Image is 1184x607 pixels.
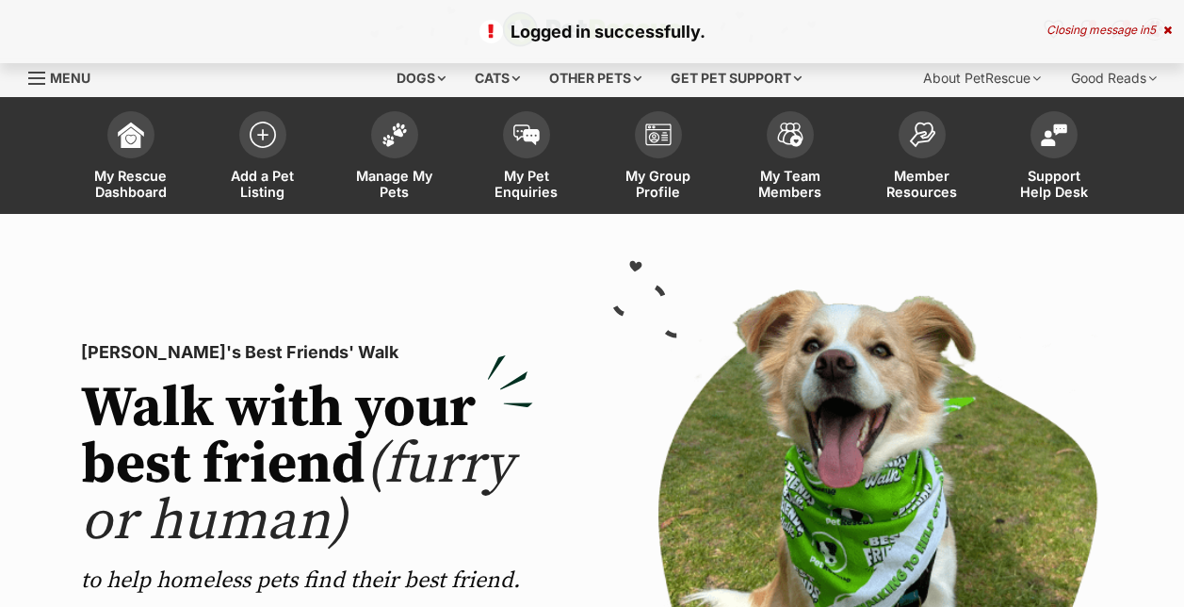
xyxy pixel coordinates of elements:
[616,168,701,200] span: My Group Profile
[484,168,569,200] span: My Pet Enquiries
[724,102,856,214] a: My Team Members
[909,122,935,147] img: member-resources-icon-8e73f808a243e03378d46382f2149f9095a855e16c252ad45f914b54edf8863c.svg
[81,566,533,596] p: to help homeless pets find their best friend.
[383,59,459,97] div: Dogs
[329,102,461,214] a: Manage My Pets
[536,59,655,97] div: Other pets
[462,59,533,97] div: Cats
[381,123,408,147] img: manage-my-pets-icon-02211641906a0b7f246fdf0571729dbe1e7629f14944591b6c1af311fb30b64b.svg
[250,122,276,148] img: add-pet-listing-icon-0afa8454b4691262ce3f59096e99ab1cd57d4a30225e0717b998d2c9b9846f56.svg
[910,59,1054,97] div: About PetRescue
[81,381,533,550] h2: Walk with your best friend
[197,102,329,214] a: Add a Pet Listing
[748,168,833,200] span: My Team Members
[81,430,513,557] span: (furry or human)
[81,339,533,366] p: [PERSON_NAME]'s Best Friends' Walk
[1041,123,1067,146] img: help-desk-icon-fdf02630f3aa405de69fd3d07c3f3aa587a6932b1a1747fa1d2bba05be0121f9.svg
[118,122,144,148] img: dashboard-icon-eb2f2d2d3e046f16d808141f083e7271f6b2e854fb5c12c21221c1fb7104beca.svg
[777,123,803,147] img: team-members-icon-5396bd8760b3fe7c0b43da4ab00e1e3bb1a5d9ba89233759b79545d2d3fc5d0d.svg
[461,102,592,214] a: My Pet Enquiries
[880,168,965,200] span: Member Resources
[657,59,815,97] div: Get pet support
[65,102,197,214] a: My Rescue Dashboard
[89,168,173,200] span: My Rescue Dashboard
[1058,59,1170,97] div: Good Reads
[645,123,672,146] img: group-profile-icon-3fa3cf56718a62981997c0bc7e787c4b2cf8bcc04b72c1350f741eb67cf2f40e.svg
[592,102,724,214] a: My Group Profile
[220,168,305,200] span: Add a Pet Listing
[1012,168,1096,200] span: Support Help Desk
[28,59,104,93] a: Menu
[856,102,988,214] a: Member Resources
[513,124,540,145] img: pet-enquiries-icon-7e3ad2cf08bfb03b45e93fb7055b45f3efa6380592205ae92323e6603595dc1f.svg
[988,102,1120,214] a: Support Help Desk
[352,168,437,200] span: Manage My Pets
[50,70,90,86] span: Menu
